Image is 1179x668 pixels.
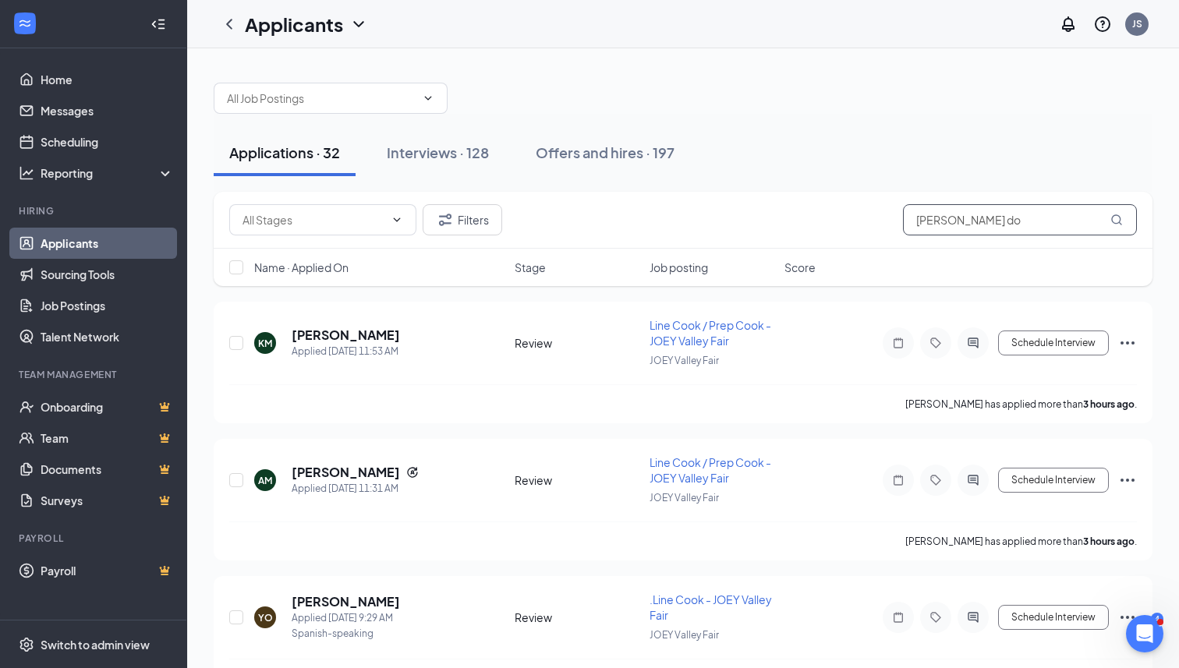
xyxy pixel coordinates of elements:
[1083,398,1135,410] b: 3 hours ago
[19,165,34,181] svg: Analysis
[998,468,1109,493] button: Schedule Interview
[650,355,719,366] span: JOEY Valley Fair
[406,466,419,479] svg: Reapply
[41,228,174,259] a: Applicants
[292,626,400,641] div: Spanish-speaking
[41,637,150,652] div: Switch to admin view
[41,95,174,126] a: Messages
[41,165,175,181] div: Reporting
[650,455,771,485] span: Line Cook / Prep Cook - JOEY Valley Fair
[1118,608,1137,627] svg: Ellipses
[150,16,166,32] svg: Collapse
[650,260,708,275] span: Job posting
[1132,17,1142,30] div: JS
[17,16,33,31] svg: WorkstreamLogo
[292,464,400,481] h5: [PERSON_NAME]
[650,318,771,348] span: Line Cook / Prep Cook - JOEY Valley Fair
[650,492,719,504] span: JOEY Valley Fair
[784,260,816,275] span: Score
[1118,471,1137,490] svg: Ellipses
[515,472,640,488] div: Review
[41,485,174,516] a: SurveysCrown
[889,474,908,486] svg: Note
[905,398,1137,411] p: [PERSON_NAME] has applied more than .
[1059,15,1078,34] svg: Notifications
[19,204,171,217] div: Hiring
[905,535,1137,548] p: [PERSON_NAME] has applied more than .
[422,92,434,104] svg: ChevronDown
[998,330,1109,355] button: Schedule Interview
[1118,334,1137,352] svg: Ellipses
[964,337,982,349] svg: ActiveChat
[1126,615,1163,652] iframe: Intercom live chat
[964,611,982,624] svg: ActiveChat
[1110,214,1123,226] svg: MagnifyingGlass
[436,210,455,229] svg: Filter
[220,15,239,34] svg: ChevronLeft
[41,422,174,454] a: TeamCrown
[258,474,272,487] div: AM
[292,593,400,610] h5: [PERSON_NAME]
[41,64,174,95] a: Home
[258,337,272,350] div: KM
[889,611,908,624] svg: Note
[889,337,908,349] svg: Note
[423,204,502,235] button: Filter Filters
[387,143,489,162] div: Interviews · 128
[1093,15,1112,34] svg: QuestionInfo
[349,15,368,34] svg: ChevronDown
[41,321,174,352] a: Talent Network
[926,474,945,486] svg: Tag
[650,592,772,622] span: .Line Cook - JOEY Valley Fair
[292,610,400,626] div: Applied [DATE] 9:29 AM
[292,327,400,344] h5: [PERSON_NAME]
[227,90,416,107] input: All Job Postings
[19,532,171,545] div: Payroll
[1151,613,1163,626] div: 4
[1083,535,1135,547] b: 3 hours ago
[41,555,174,586] a: PayrollCrown
[19,637,34,652] svg: Settings
[926,611,945,624] svg: Tag
[964,474,982,486] svg: ActiveChat
[41,454,174,485] a: DocumentsCrown
[536,143,674,162] div: Offers and hires · 197
[515,260,546,275] span: Stage
[258,611,273,624] div: YO
[292,481,419,497] div: Applied [DATE] 11:31 AM
[391,214,403,226] svg: ChevronDown
[998,605,1109,630] button: Schedule Interview
[926,337,945,349] svg: Tag
[41,259,174,290] a: Sourcing Tools
[515,335,640,351] div: Review
[903,204,1137,235] input: Search in applications
[229,143,340,162] div: Applications · 32
[19,368,171,381] div: Team Management
[292,344,400,359] div: Applied [DATE] 11:53 AM
[515,610,640,625] div: Review
[243,211,384,228] input: All Stages
[245,11,343,37] h1: Applicants
[41,290,174,321] a: Job Postings
[41,126,174,157] a: Scheduling
[650,629,719,641] span: JOEY Valley Fair
[41,391,174,422] a: OnboardingCrown
[254,260,349,275] span: Name · Applied On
